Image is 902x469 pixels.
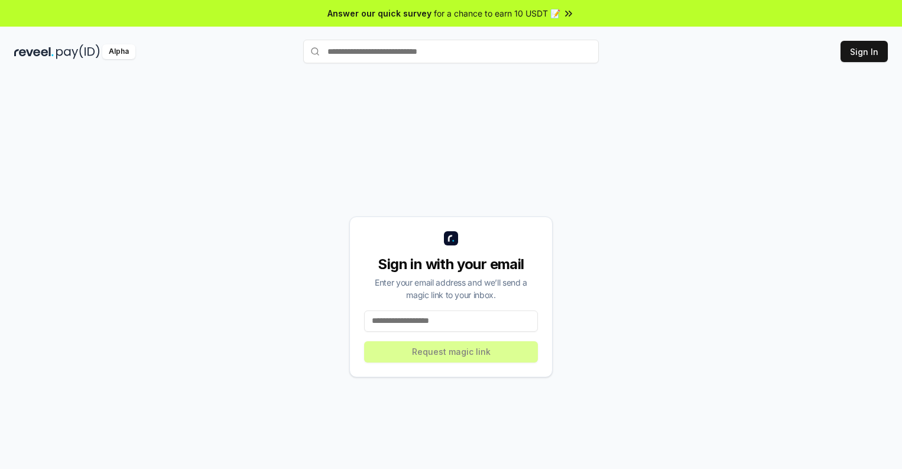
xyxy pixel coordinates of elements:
[327,7,431,20] span: Answer our quick survey
[364,255,538,274] div: Sign in with your email
[444,231,458,245] img: logo_small
[14,44,54,59] img: reveel_dark
[56,44,100,59] img: pay_id
[102,44,135,59] div: Alpha
[841,41,888,62] button: Sign In
[364,276,538,301] div: Enter your email address and we’ll send a magic link to your inbox.
[434,7,560,20] span: for a chance to earn 10 USDT 📝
